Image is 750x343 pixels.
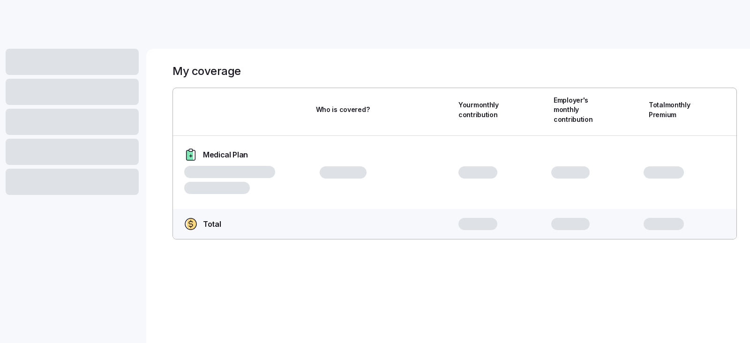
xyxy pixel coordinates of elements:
[203,149,248,161] span: Medical Plan
[316,105,370,114] span: Who is covered?
[172,64,241,78] h1: My coverage
[554,96,594,124] span: Employer's monthly contribution
[458,100,499,119] span: Your monthly contribution
[649,100,690,119] span: Total monthly Premium
[203,218,221,230] span: Total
